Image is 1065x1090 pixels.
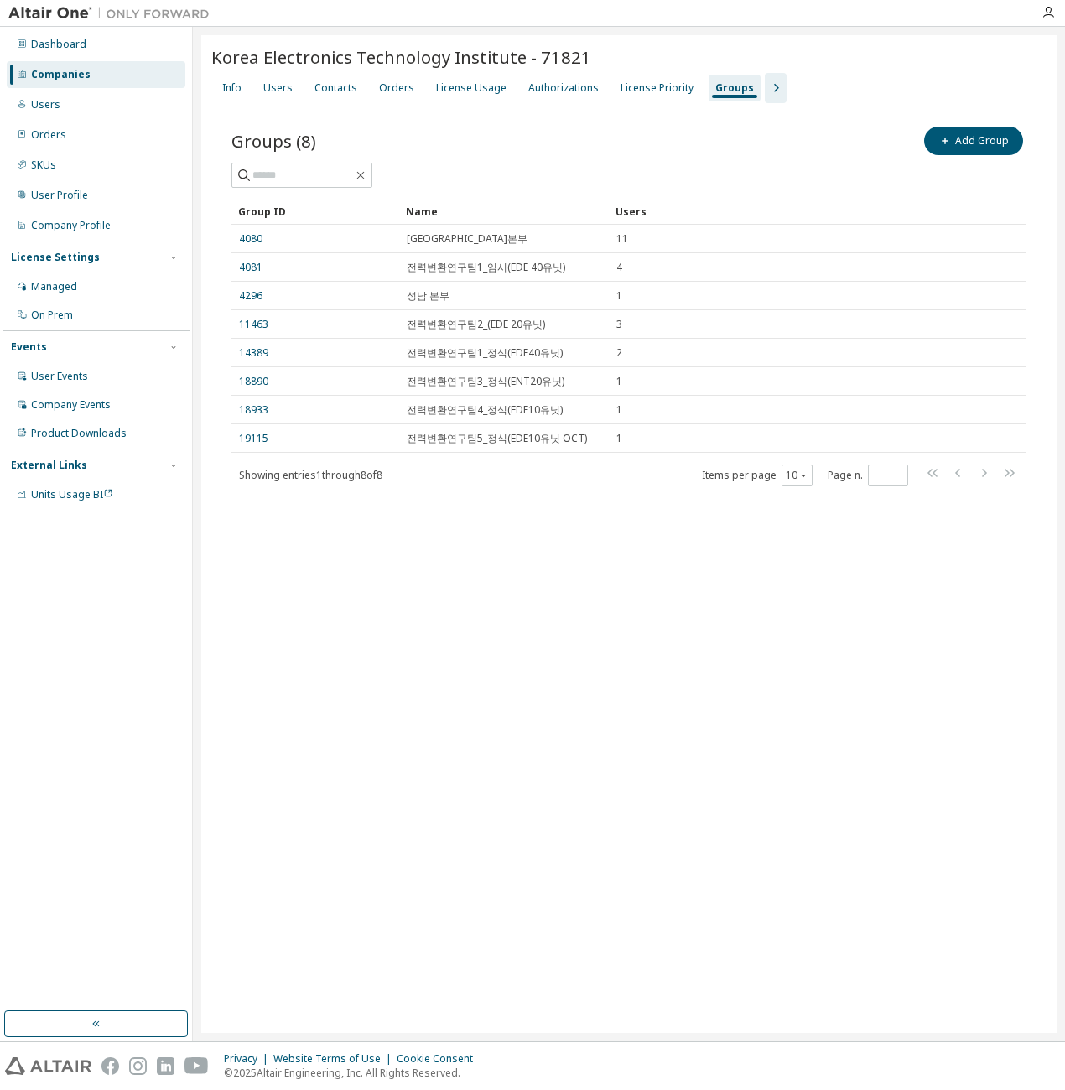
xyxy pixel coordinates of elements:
div: License Priority [621,81,694,95]
span: Groups (8) [231,129,316,153]
span: 전력변환연구팀1_임시(EDE 40유닛) [407,261,565,274]
span: 3 [616,318,622,331]
img: Altair One [8,5,218,22]
div: Companies [31,68,91,81]
div: Privacy [224,1052,273,1066]
a: 11463 [239,318,268,331]
div: Product Downloads [31,427,127,440]
div: Website Terms of Use [273,1052,397,1066]
div: Contacts [314,81,357,95]
span: Page n. [828,465,908,486]
a: 19115 [239,432,268,445]
span: 전력변환연구팀4_정식(EDE10유닛) [407,403,563,417]
div: External Links [11,459,87,472]
span: Korea Electronics Technology Institute - 71821 [211,45,591,69]
div: User Events [31,370,88,383]
a: 4296 [239,289,262,303]
div: Users [263,81,293,95]
span: Items per page [702,465,813,486]
span: 성남 본부 [407,289,449,303]
img: facebook.svg [101,1057,119,1075]
div: Authorizations [528,81,599,95]
div: Users [31,98,60,112]
img: youtube.svg [184,1057,209,1075]
div: Orders [379,81,414,95]
a: 4081 [239,261,262,274]
div: User Profile [31,189,88,202]
span: 1 [616,375,622,388]
div: License Usage [436,81,507,95]
a: 18933 [239,403,268,417]
img: altair_logo.svg [5,1057,91,1075]
div: Group ID [238,198,392,225]
div: Company Events [31,398,111,412]
div: Groups [715,81,754,95]
p: © 2025 Altair Engineering, Inc. All Rights Reserved. [224,1066,483,1080]
div: Info [222,81,242,95]
div: Managed [31,280,77,293]
span: [GEOGRAPHIC_DATA]본부 [407,232,527,246]
div: Users [616,198,979,225]
span: 전력변환연구팀5_정식(EDE10유닛 OCT) [407,432,587,445]
div: Orders [31,128,66,142]
div: Events [11,340,47,354]
span: 2 [616,346,622,360]
div: Dashboard [31,38,86,51]
div: Name [406,198,602,225]
div: License Settings [11,251,100,264]
span: 1 [616,432,622,445]
a: 18890 [239,375,268,388]
span: 11 [616,232,628,246]
span: Showing entries 1 through 8 of 8 [239,468,382,482]
button: Add Group [924,127,1023,155]
span: 1 [616,289,622,303]
div: Cookie Consent [397,1052,483,1066]
div: SKUs [31,158,56,172]
a: 4080 [239,232,262,246]
button: 10 [786,469,808,482]
span: 1 [616,403,622,417]
img: linkedin.svg [157,1057,174,1075]
div: Company Profile [31,219,111,232]
span: Units Usage BI [31,487,113,501]
div: On Prem [31,309,73,322]
a: 14389 [239,346,268,360]
span: 전력변환연구팀2_(EDE 20유닛) [407,318,545,331]
span: 4 [616,261,622,274]
img: instagram.svg [129,1057,147,1075]
span: 전력변환연구팀3_정식(ENT20유닛) [407,375,564,388]
span: 전력변환연구팀1_정식(EDE40유닛) [407,346,563,360]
